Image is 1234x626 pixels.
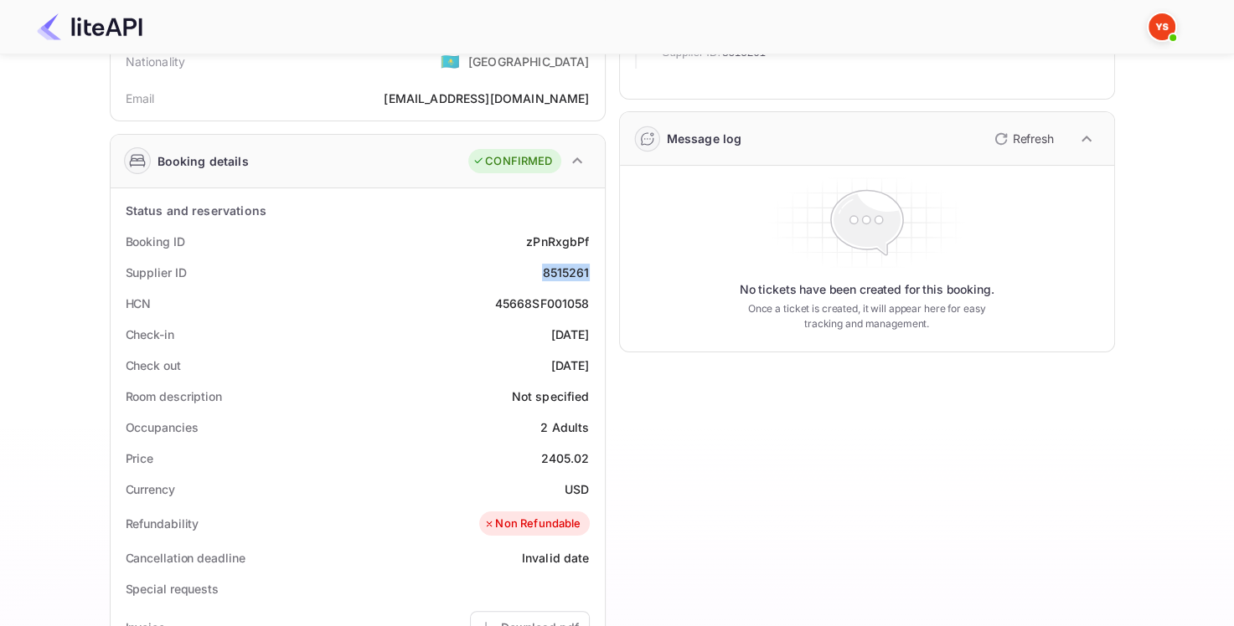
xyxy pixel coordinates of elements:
[126,480,175,498] div: Currency
[565,480,589,498] div: USD
[37,13,142,40] img: LiteAPI Logo
[126,580,219,598] div: Special requests
[384,90,589,107] div: [EMAIL_ADDRESS][DOMAIN_NAME]
[735,301,999,331] p: Once a ticket is created, it will appear here for easy tracking and management.
[126,202,266,219] div: Status and reservations
[540,418,589,436] div: 2 Adults
[495,295,590,312] div: 45668SF001058
[540,449,589,467] div: 2405.02
[522,549,590,567] div: Invalid date
[126,418,199,436] div: Occupancies
[126,326,174,343] div: Check-in
[126,53,186,70] div: Nationality
[126,295,152,312] div: HCN
[551,357,590,374] div: [DATE]
[472,153,552,170] div: CONFIRMED
[1149,13,1175,40] img: Yandex Support
[483,516,581,532] div: Non Refundable
[512,387,590,405] div: Not specified
[126,549,245,567] div: Cancellation deadline
[984,126,1061,152] button: Refresh
[526,233,589,250] div: zPnRxgbPf
[551,326,590,343] div: [DATE]
[441,46,460,76] span: United States
[126,233,185,250] div: Booking ID
[126,449,154,467] div: Price
[157,152,249,170] div: Booking details
[542,264,589,281] div: 8515261
[126,264,187,281] div: Supplier ID
[126,90,155,107] div: Email
[1013,130,1054,147] p: Refresh
[468,53,590,70] div: [GEOGRAPHIC_DATA]
[126,515,199,532] div: Refundability
[667,130,742,147] div: Message log
[126,357,181,374] div: Check out
[740,281,994,298] p: No tickets have been created for this booking.
[126,387,222,405] div: Room description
